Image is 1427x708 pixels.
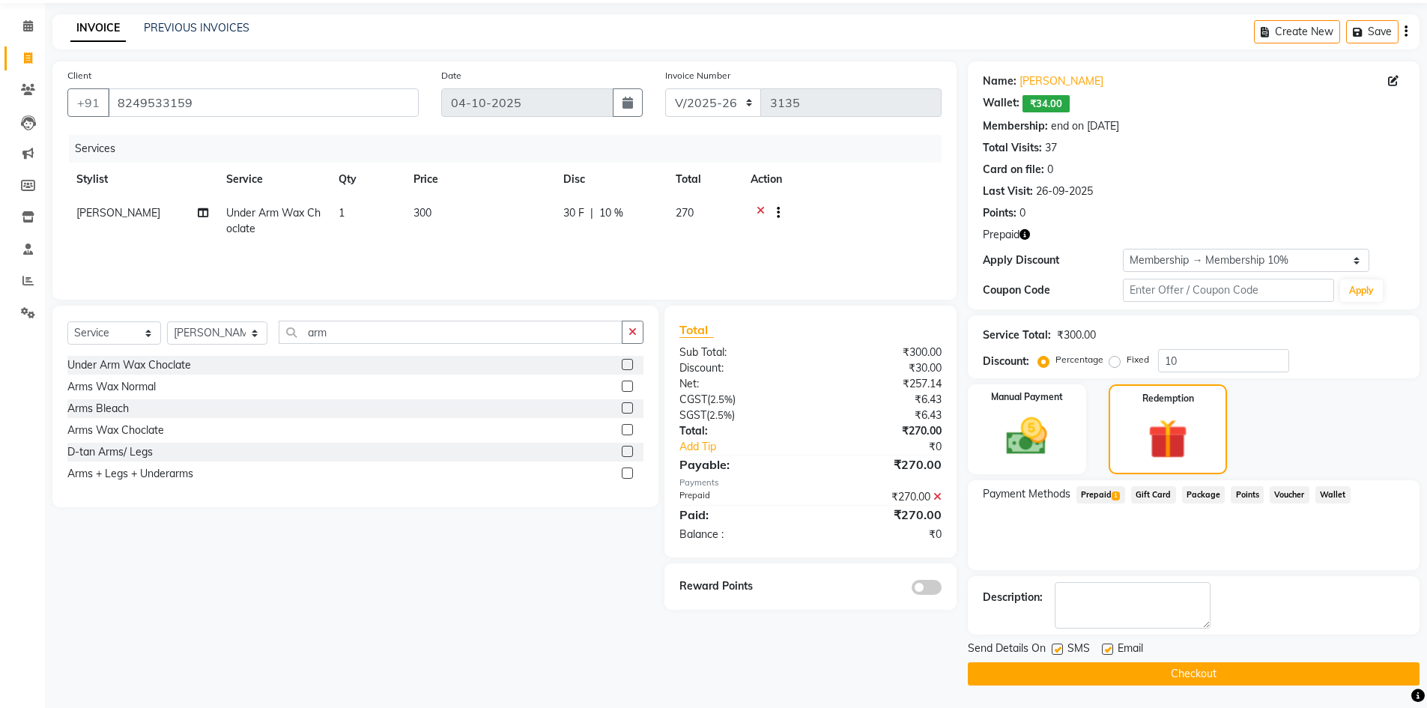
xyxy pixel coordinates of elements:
div: Total Visits: [983,140,1042,156]
input: Enter Offer / Coupon Code [1123,279,1334,302]
button: Apply [1340,279,1383,302]
div: Wallet: [983,95,1019,112]
span: 270 [676,206,694,220]
div: Balance : [668,527,811,542]
th: Disc [554,163,667,196]
div: ( ) [668,392,811,408]
span: Email [1118,641,1143,659]
div: 37 [1045,140,1057,156]
label: Date [441,69,461,82]
span: [PERSON_NAME] [76,206,160,220]
button: Create New [1254,20,1340,43]
span: 2.5% [709,409,732,421]
th: Price [405,163,554,196]
div: Membership: [983,118,1048,134]
div: 0 [1047,162,1053,178]
div: Paid: [668,506,811,524]
span: Prepaid [1076,486,1125,503]
div: Service Total: [983,327,1051,343]
div: ₹0 [834,439,953,455]
span: Payment Methods [983,486,1070,502]
a: PREVIOUS INVOICES [144,21,249,34]
div: Name: [983,73,1017,89]
span: Wallet [1315,486,1351,503]
div: Last Visit: [983,184,1033,199]
a: Add Tip [668,439,834,455]
div: Apply Discount [983,252,1124,268]
div: Under Arm Wax Choclate [67,357,191,373]
div: ₹257.14 [811,376,953,392]
button: Checkout [968,662,1420,686]
span: Gift Card [1131,486,1176,503]
th: Service [217,163,330,196]
button: Save [1346,20,1399,43]
div: ₹6.43 [811,392,953,408]
th: Stylist [67,163,217,196]
div: ₹270.00 [811,506,953,524]
button: +91 [67,88,109,117]
div: Arms Bleach [67,401,129,417]
th: Total [667,163,742,196]
span: 300 [413,206,431,220]
div: Payments [679,476,941,489]
div: ₹270.00 [811,423,953,439]
span: Prepaid [983,227,1019,243]
div: 0 [1019,205,1025,221]
label: Manual Payment [991,390,1063,404]
span: 2.5% [710,393,733,405]
div: ₹6.43 [811,408,953,423]
label: Percentage [1055,353,1103,366]
img: _gift.svg [1136,414,1200,464]
div: Arms + Legs + Underarms [67,466,193,482]
div: ₹270.00 [811,456,953,473]
span: 10 % [599,205,623,221]
div: ₹30.00 [811,360,953,376]
input: Search or Scan [279,321,623,344]
div: ₹300.00 [1057,327,1096,343]
div: Coupon Code [983,282,1124,298]
div: Total: [668,423,811,439]
label: Fixed [1127,353,1149,366]
div: Payable: [668,456,811,473]
div: Description: [983,590,1043,605]
div: Prepaid [668,489,811,505]
span: SMS [1067,641,1090,659]
span: 1 [339,206,345,220]
div: ₹270.00 [811,489,953,505]
th: Action [742,163,942,196]
a: INVOICE [70,15,126,42]
span: Points [1231,486,1264,503]
div: Points: [983,205,1017,221]
label: Invoice Number [665,69,730,82]
div: Discount: [668,360,811,376]
div: Reward Points [668,578,811,595]
span: 1 [1112,491,1120,500]
span: 30 F [563,205,584,221]
div: D-tan Arms/ Legs [67,444,153,460]
a: [PERSON_NAME] [1019,73,1103,89]
div: Sub Total: [668,345,811,360]
span: Total [679,322,714,338]
img: _cash.svg [993,413,1060,460]
div: end on [DATE] [1051,118,1119,134]
div: Services [69,135,953,163]
span: Package [1182,486,1225,503]
label: Redemption [1142,392,1194,405]
span: Under Arm Wax Choclate [226,206,321,235]
div: ₹0 [811,527,953,542]
th: Qty [330,163,405,196]
div: Arms Wax Choclate [67,423,164,438]
div: ( ) [668,408,811,423]
span: ₹34.00 [1022,95,1070,112]
div: Arms Wax Normal [67,379,156,395]
div: ₹300.00 [811,345,953,360]
span: CGST [679,393,707,406]
span: | [590,205,593,221]
div: Net: [668,376,811,392]
input: Search by Name/Mobile/Email/Code [108,88,419,117]
span: Voucher [1270,486,1309,503]
div: Discount: [983,354,1029,369]
span: SGST [679,408,706,422]
div: 26-09-2025 [1036,184,1093,199]
span: Send Details On [968,641,1046,659]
